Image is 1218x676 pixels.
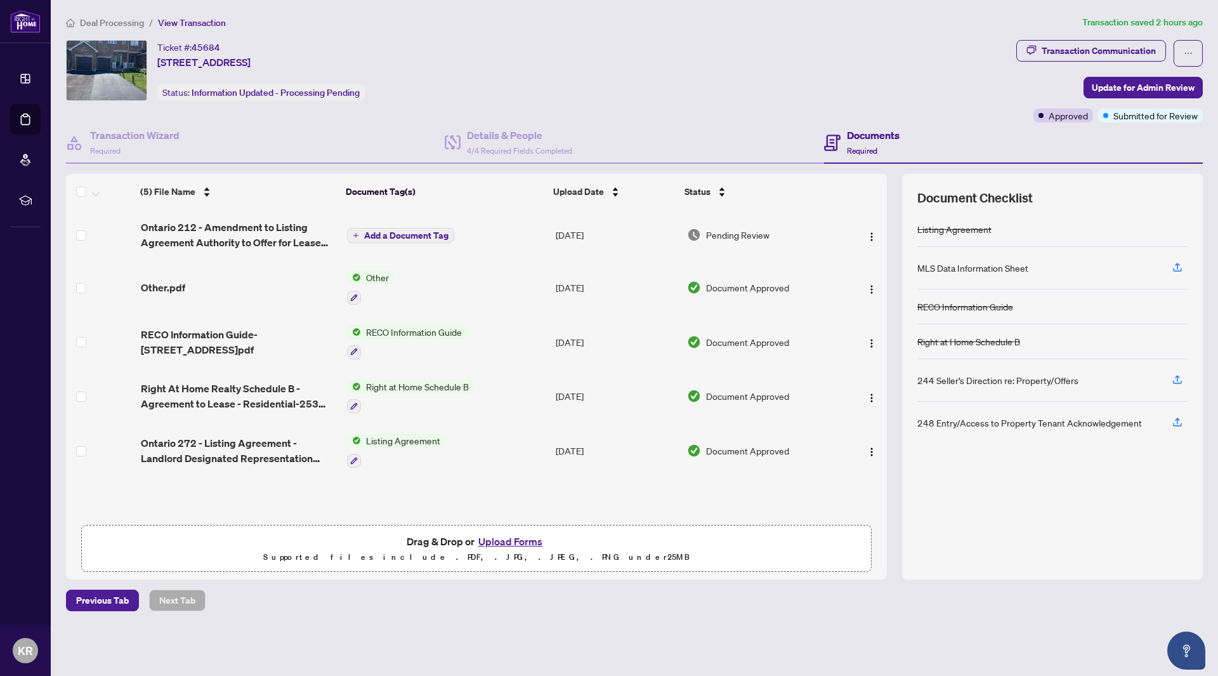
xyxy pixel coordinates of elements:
[10,10,41,33] img: logo
[347,434,445,468] button: Status IconListing Agreement
[687,228,701,242] img: Document Status
[1092,77,1195,98] span: Update for Admin Review
[475,533,546,550] button: Upload Forms
[67,41,147,100] img: IMG-X12296379_1.jpg
[364,231,449,240] span: Add a Document Tag
[192,87,360,98] span: Information Updated - Processing Pending
[548,174,679,209] th: Upload Date
[140,185,195,199] span: (5) File Name
[861,225,882,245] button: Logo
[553,185,604,199] span: Upload Date
[551,369,682,424] td: [DATE]
[867,284,877,295] img: Logo
[1184,49,1193,58] span: ellipsis
[149,15,153,30] li: /
[551,315,682,369] td: [DATE]
[706,228,769,242] span: Pending Review
[66,18,75,27] span: home
[407,533,546,550] span: Drag & Drop or
[347,380,361,394] img: Status Icon
[917,335,1020,348] div: Right at Home Schedule B
[917,189,1033,207] span: Document Checklist
[347,270,394,305] button: Status IconOther
[82,526,871,573] span: Drag & Drop orUpload FormsSupported files include .PDF, .JPG, .JPEG, .PNG under25MB
[467,146,572,156] span: 4/4 Required Fields Completed
[141,435,337,466] span: Ontario 272 - Listing Agreement - Landlord Designated Representation Agreement Authority to Offer...
[18,642,33,659] span: KR
[917,416,1142,430] div: 248 Entry/Access to Property Tenant Acknowledgement
[684,185,710,199] span: Status
[347,434,361,447] img: Status Icon
[1049,109,1088,123] span: Approved
[361,325,467,339] span: RECO Information Guide
[157,55,251,70] span: [STREET_ADDRESS]
[687,389,701,403] img: Document Status
[353,232,359,239] span: plus
[361,434,445,447] span: Listing Agreement
[706,389,789,403] span: Document Approved
[192,42,220,53] span: 45684
[867,447,877,457] img: Logo
[1084,77,1203,98] button: Update for Admin Review
[467,128,572,143] h4: Details & People
[679,174,839,209] th: Status
[917,373,1078,387] div: 244 Seller’s Direction re: Property/Offers
[706,335,789,349] span: Document Approved
[347,325,467,359] button: Status IconRECO Information Guide
[847,128,900,143] h4: Documents
[1042,41,1156,61] div: Transaction Communication
[867,338,877,348] img: Logo
[706,281,789,295] span: Document Approved
[141,220,337,250] span: Ontario 212 - Amendment to Listing Agreement Authority to Offer for Lease Price Change_Extension_...
[361,380,474,394] span: Right at Home Schedule B
[1082,15,1203,30] article: Transaction saved 2 hours ago
[76,590,129,611] span: Previous Tab
[1016,40,1166,62] button: Transaction Communication
[687,281,701,295] img: Document Status
[141,327,337,357] span: RECO Information Guide-[STREET_ADDRESS]pdf
[551,209,682,260] td: [DATE]
[861,332,882,352] button: Logo
[347,325,361,339] img: Status Icon
[80,17,144,29] span: Deal Processing
[158,17,226,29] span: View Transaction
[551,423,682,478] td: [DATE]
[847,146,877,156] span: Required
[917,300,1013,314] div: RECO Information Guide
[706,444,789,458] span: Document Approved
[687,444,701,458] img: Document Status
[157,84,365,101] div: Status:
[90,128,180,143] h4: Transaction Wizard
[687,335,701,349] img: Document Status
[90,146,121,156] span: Required
[149,590,206,611] button: Next Tab
[347,380,474,414] button: Status IconRight at Home Schedule B
[347,228,454,243] button: Add a Document Tag
[347,227,454,244] button: Add a Document Tag
[867,232,877,242] img: Logo
[157,40,220,55] div: Ticket #:
[341,174,548,209] th: Document Tag(s)
[66,590,139,611] button: Previous Tab
[861,441,882,461] button: Logo
[361,270,394,284] span: Other
[141,280,185,295] span: Other.pdf
[347,270,361,284] img: Status Icon
[135,174,341,209] th: (5) File Name
[1167,632,1205,670] button: Open asap
[861,277,882,298] button: Logo
[1113,109,1198,123] span: Submitted for Review
[917,261,1028,275] div: MLS Data Information Sheet
[861,386,882,406] button: Logo
[551,260,682,315] td: [DATE]
[89,550,863,565] p: Supported files include .PDF, .JPG, .JPEG, .PNG under 25 MB
[867,393,877,403] img: Logo
[917,222,992,236] div: Listing Agreement
[141,381,337,411] span: Right At Home Realty Schedule B - Agreement to Lease - Residential-253 WAYMARK Crescent.pdf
